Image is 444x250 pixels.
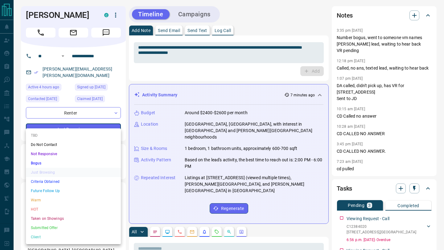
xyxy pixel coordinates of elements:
[26,186,121,196] li: Future Follow Up
[26,223,121,232] li: Submitted Offer
[26,232,121,242] li: Client
[26,177,121,186] li: Criteria Obtained
[26,205,121,214] li: HOT
[26,196,121,205] li: Warm
[26,140,121,149] li: Do Not Contact
[26,214,121,223] li: Taken on Showings
[26,149,121,159] li: Not Responsive
[26,159,121,168] li: Bogus
[26,131,121,140] li: TBD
